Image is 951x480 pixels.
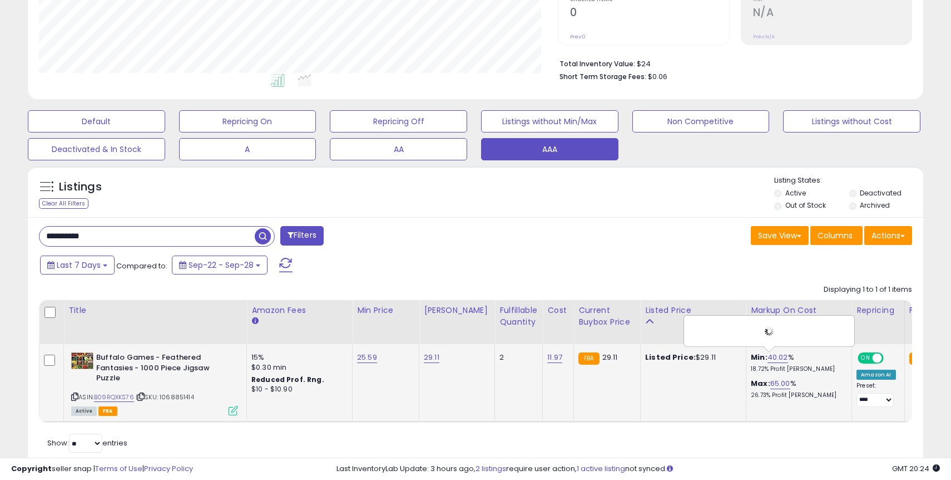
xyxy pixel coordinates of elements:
strong: Copyright [11,463,52,474]
span: | SKU: 1068851414 [136,393,194,401]
div: $0.30 min [251,363,344,373]
div: Preset: [856,382,895,407]
a: 25.59 [357,352,377,363]
b: Buffalo Games - Feathered Fantasies - 1000 Piece Jigsaw Puzzle [96,352,231,386]
span: Sep-22 - Sep-28 [189,259,254,271]
b: Listed Price: [645,352,696,363]
a: 1 active listing [577,463,625,474]
div: seller snap | | [11,464,193,474]
div: [PERSON_NAME] [424,305,490,316]
button: Last 7 Days [40,256,115,275]
p: 26.73% Profit [PERSON_NAME] [751,391,843,399]
button: Listings without Min/Max [481,110,618,133]
span: ON [859,354,873,363]
div: Amazon Fees [251,305,348,316]
b: Total Inventory Value: [559,59,635,68]
button: Repricing Off [330,110,467,133]
div: Fulfillable Quantity [499,305,538,328]
b: Reduced Prof. Rng. [251,375,324,384]
label: Active [785,188,806,198]
label: Out of Stock [785,200,826,210]
p: Listing States: [774,175,923,186]
small: Amazon Fees. [251,316,258,326]
a: B09RQXKS76 [94,393,134,402]
div: Displaying 1 to 1 of 1 items [824,285,912,295]
span: All listings currently available for purchase on Amazon [71,406,97,416]
button: Save View [751,226,809,245]
a: 11.97 [547,352,562,363]
div: 15% [251,352,344,363]
div: Min Price [357,305,414,316]
h2: 0 [570,6,729,21]
b: Min: [751,352,767,363]
span: $0.06 [648,71,667,82]
div: Repricing [856,305,899,316]
span: Last 7 Days [57,259,101,271]
th: The percentage added to the cost of goods (COGS) that forms the calculator for Min & Max prices. [746,300,852,344]
div: Title [68,305,242,316]
p: 18.72% Profit [PERSON_NAME] [751,365,843,373]
button: Actions [864,226,912,245]
div: Amazon AI [856,370,895,380]
span: OFF [882,354,900,363]
small: FBA [578,352,599,365]
button: Columns [810,226,863,245]
div: Current Buybox Price [578,305,636,328]
span: Compared to: [116,261,167,271]
label: Deactivated [860,188,902,198]
div: Last InventoryLab Update: 3 hours ago, require user action, not synced. [336,464,940,474]
div: Cost [547,305,569,316]
button: Non Competitive [632,110,770,133]
li: $24 [559,56,904,70]
span: 29.11 [602,352,618,363]
div: % [751,352,843,373]
button: AA [330,138,467,160]
div: % [751,379,843,399]
a: 29.11 [424,352,439,363]
button: Repricing On [179,110,316,133]
a: 65.00 [770,378,790,389]
a: Privacy Policy [144,463,193,474]
button: Default [28,110,165,133]
button: Filters [280,226,324,246]
span: 2025-10-6 20:24 GMT [892,463,940,474]
label: Archived [860,200,890,210]
div: $29.11 [645,352,737,363]
div: Markup on Cost [751,305,847,316]
img: 513LFxHgFKL._SL40_.jpg [71,352,93,369]
b: Max: [751,378,770,389]
div: $10 - $10.90 [251,385,344,394]
div: Listed Price [645,305,741,316]
a: 40.02 [767,352,788,363]
h2: N/A [753,6,912,21]
span: Columns [818,230,853,241]
div: ASIN: [71,352,238,414]
button: AAA [481,138,618,160]
button: A [179,138,316,160]
small: FBA [909,352,930,365]
b: Short Term Storage Fees: [559,72,646,81]
a: Terms of Use [95,463,142,474]
div: 2 [499,352,534,363]
button: Listings without Cost [783,110,920,133]
button: Sep-22 - Sep-28 [172,256,268,275]
small: Prev: 0 [570,33,586,40]
div: Clear All Filters [39,198,88,209]
button: Deactivated & In Stock [28,138,165,160]
h5: Listings [59,179,102,195]
span: FBA [98,406,117,416]
a: 2 listings [475,463,506,474]
small: Prev: N/A [753,33,775,40]
span: Show: entries [47,438,127,448]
